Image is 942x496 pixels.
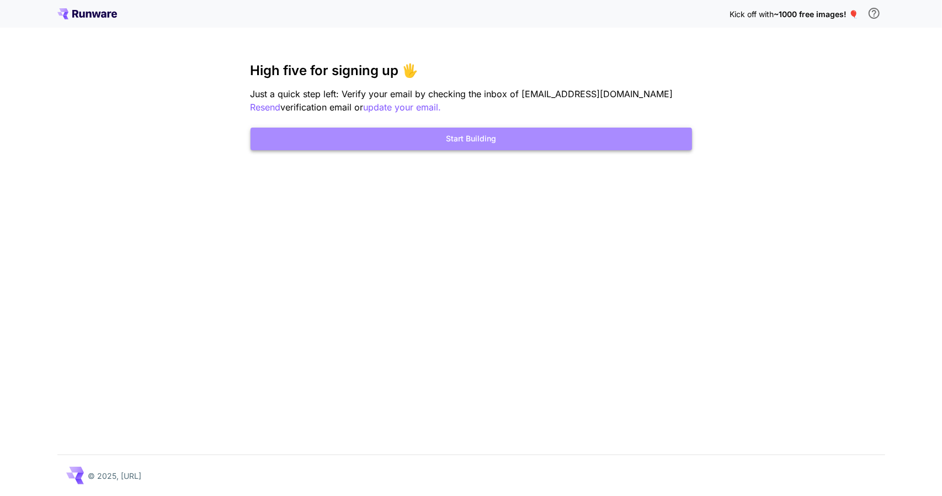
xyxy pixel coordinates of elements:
button: Resend [251,101,281,114]
button: update your email. [364,101,441,114]
h3: High five for signing up 🖐️ [251,63,692,78]
button: In order to qualify for free credit, you need to sign up with a business email address and click ... [863,2,885,24]
span: verification email or [281,102,364,113]
span: ~1000 free images! 🎈 [774,9,859,19]
button: Start Building [251,128,692,150]
span: Just a quick step left: Verify your email by checking the inbox of [EMAIL_ADDRESS][DOMAIN_NAME] [251,88,673,99]
span: Kick off with [730,9,774,19]
p: © 2025, [URL] [88,470,142,482]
